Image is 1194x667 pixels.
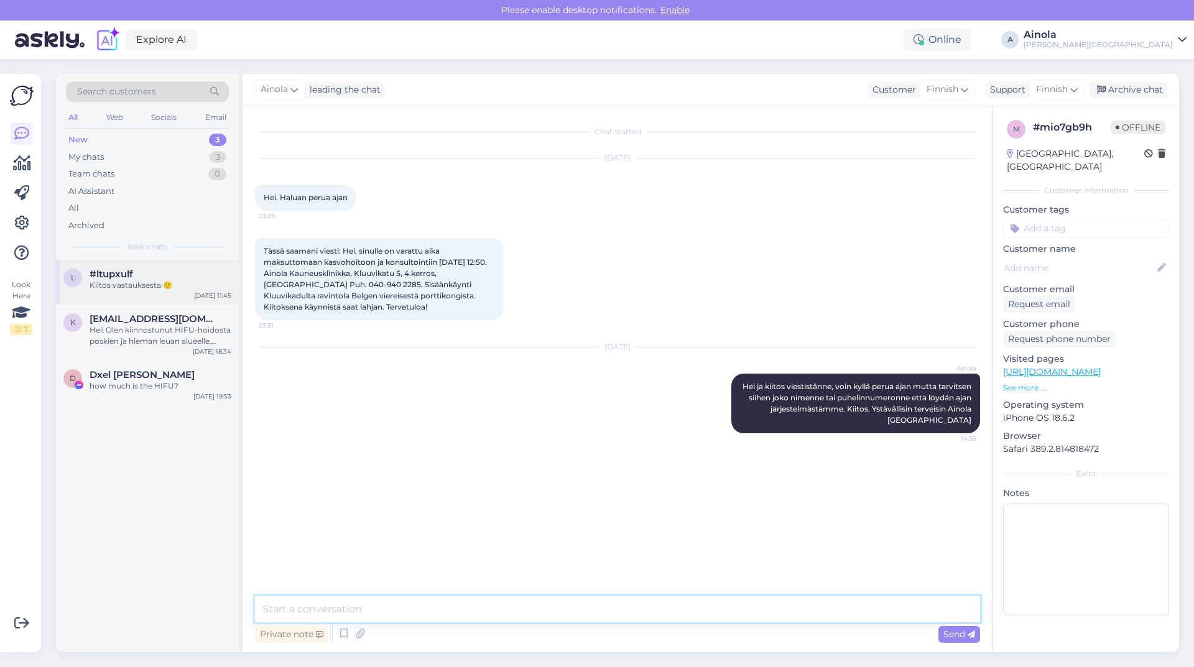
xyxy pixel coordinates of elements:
div: Online [904,29,971,51]
div: [DATE] 11:45 [194,291,231,300]
p: Visited pages [1003,352,1169,366]
p: See more ... [1003,382,1169,393]
span: kata.issakainen@gmail.com [90,313,219,324]
div: Chat started [255,126,980,137]
div: Extra [1003,468,1169,479]
div: Ainola [1024,30,1173,40]
span: Dxel Tiamzon-Ibarra [90,369,195,380]
div: [DATE] [255,152,980,163]
div: Request email [1003,296,1075,313]
span: Finnish [927,83,958,96]
div: # mio7gb9h [1033,120,1111,135]
span: Tässä saamani viesti: Hei, sinulle on varattu aika maksuttomaan kasvohoitoon ja konsultointiin [D... [264,246,489,311]
div: Kiitos vastauksesta 🙂 [90,280,231,291]
span: Hei ja kiitos viestistänne, voin kyllä perua ajan mutta tarvitsen siihen joko nimenne tai puhelin... [743,382,973,425]
p: Browser [1003,430,1169,443]
span: l [71,273,75,282]
div: [DATE] 19:53 [193,392,231,401]
a: Explore AI [126,29,197,50]
span: Offline [1111,121,1165,134]
p: Safari 389.2.814818472 [1003,443,1169,456]
a: Ainola[PERSON_NAME][GEOGRAPHIC_DATA] [1024,30,1187,50]
span: Ainola [930,364,976,373]
a: [URL][DOMAIN_NAME] [1003,366,1101,377]
div: Email [203,109,229,126]
span: k [70,318,76,327]
span: #ltupxulf [90,269,133,280]
div: 2 / 3 [10,324,32,335]
div: 3 [209,134,226,146]
p: Customer name [1003,242,1169,255]
div: A [1001,31,1019,48]
div: Private note [255,626,328,643]
input: Add a tag [1003,219,1169,237]
img: explore-ai [95,27,121,53]
div: 0 [208,168,226,180]
p: Operating system [1003,398,1169,412]
div: All [68,202,79,214]
input: Add name [1004,261,1155,275]
div: My chats [68,151,104,163]
p: Customer phone [1003,318,1169,331]
span: m [1013,124,1020,134]
div: Support [985,83,1025,96]
div: AI Assistant [68,185,114,198]
div: [PERSON_NAME][GEOGRAPHIC_DATA] [1024,40,1173,50]
span: Search customers [77,85,156,98]
span: New chats [127,241,167,252]
div: Socials [149,109,179,126]
img: Askly Logo [10,84,34,108]
div: leading the chat [305,83,381,96]
div: 3 [210,151,226,163]
span: Hei. Haluan perua ajan [264,193,348,202]
span: 23:29 [259,211,305,221]
div: [DATE] 18:34 [193,347,231,356]
div: Customer information [1003,185,1169,196]
p: Customer tags [1003,203,1169,216]
span: Ainola [261,83,288,96]
div: [DATE] [255,341,980,352]
div: Customer [868,83,916,96]
span: 23:31 [259,321,305,330]
span: Finnish [1036,83,1068,96]
div: Hei! Olen kiinnostunut HIFU-hoidosta poskien ja hieman leuan alueelle. Onko mahdollista tehdä hoi... [90,324,231,347]
div: New [68,134,88,146]
span: Enable [657,4,693,16]
span: Send [943,628,975,640]
span: D [70,374,76,383]
div: how much is the HIFU? [90,380,231,392]
div: [GEOGRAPHIC_DATA], [GEOGRAPHIC_DATA] [1007,147,1144,173]
div: Look Here [10,279,32,335]
p: Notes [1003,487,1169,500]
div: Team chats [68,168,114,180]
div: Archived [68,219,104,232]
div: Archive chat [1090,81,1168,98]
div: Request phone number [1003,331,1116,347]
p: Customer email [1003,283,1169,296]
p: iPhone OS 18.6.2 [1003,412,1169,425]
div: Web [104,109,126,126]
div: All [66,109,80,126]
span: 14:55 [930,434,976,443]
